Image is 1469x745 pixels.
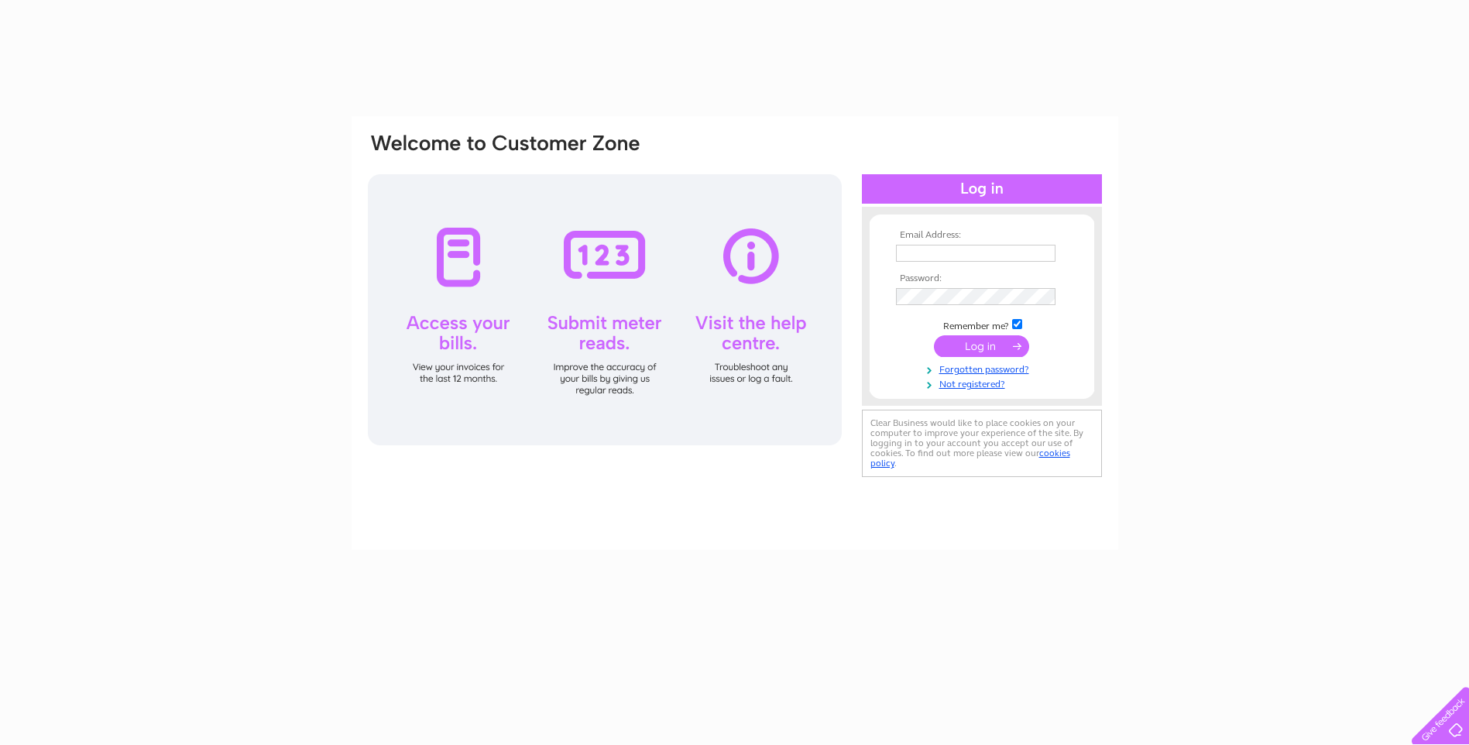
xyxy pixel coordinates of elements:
[896,376,1072,390] a: Not registered?
[862,410,1102,477] div: Clear Business would like to place cookies on your computer to improve your experience of the sit...
[896,361,1072,376] a: Forgotten password?
[934,335,1029,357] input: Submit
[892,317,1072,332] td: Remember me?
[870,448,1070,469] a: cookies policy
[892,230,1072,241] th: Email Address:
[892,273,1072,284] th: Password:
